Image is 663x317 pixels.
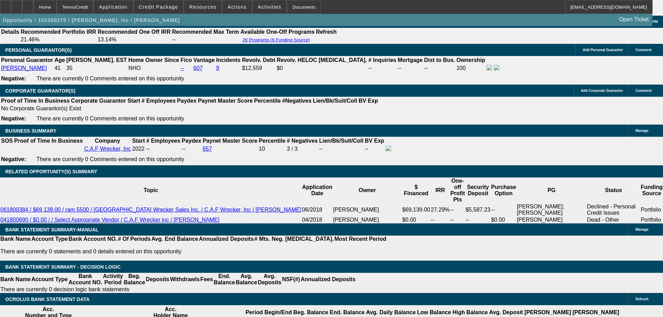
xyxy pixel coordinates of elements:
th: Activity Period [103,273,124,286]
th: PG [516,177,586,203]
th: Deposits [145,273,170,286]
td: 27.29% [431,203,450,216]
b: # Negatives [287,138,318,144]
td: NHO [128,64,180,72]
b: Percentile [259,138,285,144]
th: Security Deposit [465,177,491,203]
div: 3 / 3 [287,146,318,152]
button: Credit Package [134,0,183,14]
th: Bank Account NO. [68,236,118,243]
th: Status [587,177,640,203]
b: Company [95,138,120,144]
b: Dist to Bus. [424,57,455,63]
b: Mortgage [398,57,423,63]
th: Account Type [31,236,68,243]
b: Paydex [182,138,201,144]
th: Available One-Off Programs [240,29,315,35]
b: # Inquiries [368,57,396,63]
td: -- [172,36,239,43]
td: [PERSON_NAME] [333,203,402,216]
td: 100 [456,64,486,72]
span: PERSONAL GUARANTOR(S) [5,47,72,53]
th: Fees [200,273,213,286]
b: [PERSON_NAME]. EST [66,57,127,63]
a: C.A.F Wrecker, Inc [84,146,131,152]
a: Open Ticket [616,14,652,25]
a: 061800384 / $69,139.00 / ram 5500 / [GEOGRAPHIC_DATA] Wrecker Sales Inc. / C.A.F Wrecker, Inc / [... [0,207,301,213]
b: BV Exp [358,98,378,104]
td: -- [364,145,385,153]
b: Start [127,98,140,104]
th: NSF(#) [282,273,300,286]
th: Beg. Balance [123,273,145,286]
span: CORPORATE GUARANTOR(S) [5,88,76,94]
span: Manage [636,129,648,133]
img: facebook-icon.png [386,145,391,151]
th: Details [1,29,19,35]
span: RELATED OPPORTUNITY(S) SUMMARY [5,169,97,174]
th: Owner [333,177,402,203]
th: SOS [1,137,13,144]
b: Start [132,138,145,144]
b: Percentile [254,98,281,104]
td: -- [397,64,423,72]
td: $0 [276,64,368,72]
span: Actions [228,4,247,10]
span: Credit Package [139,4,178,10]
td: -- [450,216,465,223]
td: Portfolio [640,216,663,223]
td: $0.00 [402,216,431,223]
span: Bank Statement Summary - Decision Logic [5,264,121,270]
b: Negative: [1,76,26,81]
td: 2022 [132,145,145,153]
b: #Negatives [282,98,312,104]
a: 607 [194,65,203,71]
b: Paynet Master Score [198,98,253,104]
td: [PERSON_NAME] [516,216,586,223]
td: -- [491,203,516,216]
th: Recommended One Off IRR [97,29,171,35]
td: -- [319,145,364,153]
button: 26 Programs (6 Funding Source) [240,37,312,43]
b: Revolv. HELOC [MEDICAL_DATA]. [277,57,367,63]
th: Avg. Balance [235,273,257,286]
td: [PERSON_NAME]; [PERSON_NAME] [516,203,586,216]
th: # Of Periods [118,236,151,243]
td: -- [424,64,456,72]
span: There are currently 0 Comments entered on this opportunity [37,156,184,162]
a: [PERSON_NAME] [1,65,47,71]
span: There are currently 0 Comments entered on this opportunity [37,116,184,121]
th: Annualized Deposits [198,236,254,243]
th: Purchase Option [491,177,516,203]
b: Lien/Bk/Suit/Coll [319,138,363,144]
th: Bank Account NO. [68,273,103,286]
td: $0.00 [491,216,516,223]
th: IRR [431,177,450,203]
span: BUSINESS SUMMARY [5,128,56,134]
b: Paydex [177,98,197,104]
td: -- [450,203,465,216]
b: Home Owner Since [128,57,179,63]
th: Most Recent Period [334,236,387,243]
a: 657 [203,146,212,152]
b: Negative: [1,116,26,121]
button: Actions [222,0,252,14]
td: 21.46% [20,36,96,43]
th: Recommended Max Term [172,29,239,35]
span: OCROLUS BANK STATEMENT DATA [5,296,89,302]
td: $12,559 [242,64,276,72]
th: Annualized Deposits [300,273,356,286]
b: Corporate Guarantor [71,98,126,104]
img: facebook-icon.png [487,65,492,70]
th: Application Date [302,177,333,203]
span: Resources [189,4,216,10]
th: Refresh [316,29,337,35]
th: End. Balance [213,273,235,286]
td: 35 [66,64,127,72]
span: Comment [636,48,652,52]
th: # Mts. Neg. [MEDICAL_DATA]. [254,236,334,243]
td: 06/2018 [302,203,333,216]
b: Personal Guarantor [1,57,53,63]
td: -- [431,216,450,223]
th: Withdrawls [169,273,200,286]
